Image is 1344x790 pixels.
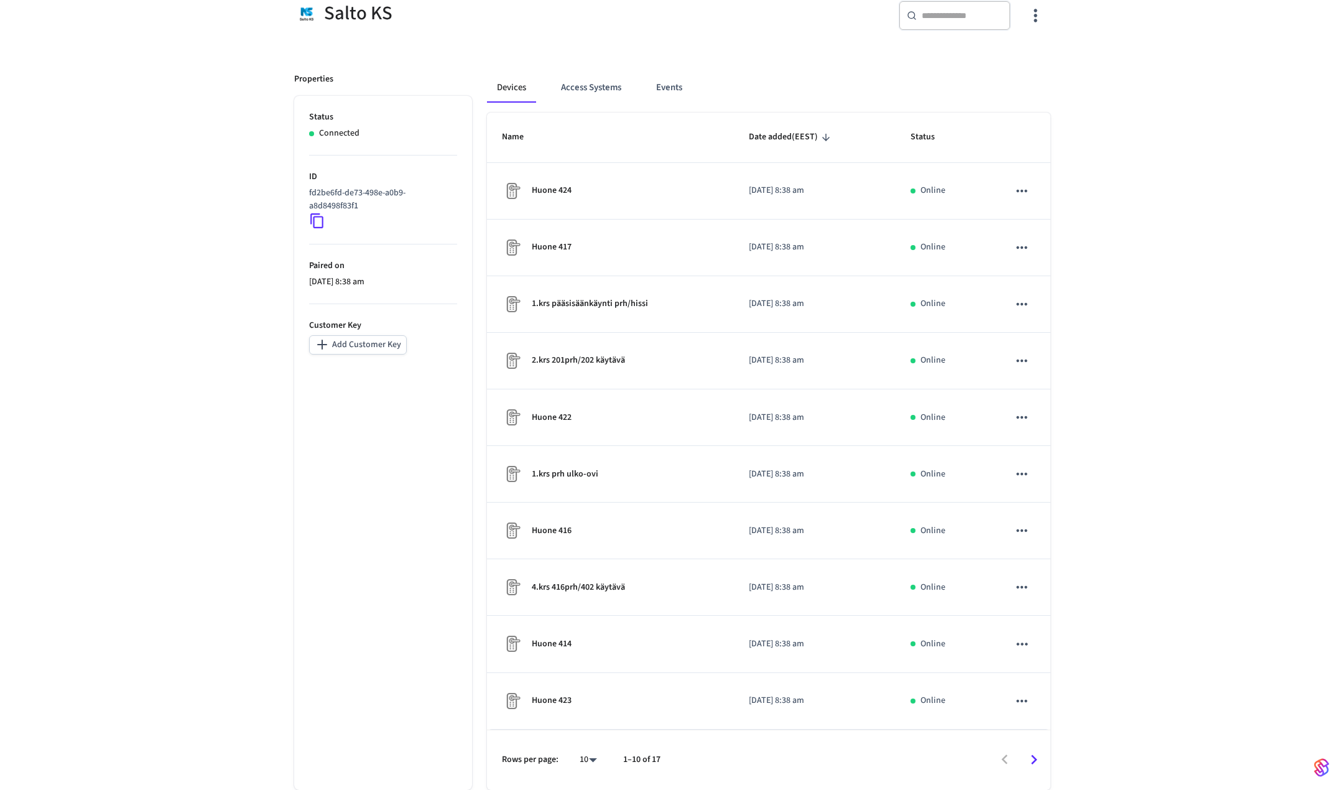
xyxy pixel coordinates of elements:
[1019,745,1049,774] button: Go to next page
[551,73,631,103] button: Access Systems
[1314,758,1329,778] img: SeamLogoGradient.69752ec5.svg
[294,1,665,26] div: Salto KS
[920,581,945,594] p: Online
[920,297,945,310] p: Online
[749,638,881,651] p: [DATE] 8:38 am
[309,276,457,289] p: [DATE] 8:38 am
[920,524,945,537] p: Online
[749,241,881,254] p: [DATE] 8:38 am
[502,128,540,147] span: Name
[487,113,1050,730] table: sticky table
[749,411,881,424] p: [DATE] 8:38 am
[502,181,522,201] img: Placeholder Lock Image
[646,73,692,103] button: Events
[532,184,572,197] p: Huone 424
[502,238,522,258] img: Placeholder Lock Image
[502,294,522,314] img: Placeholder Lock Image
[749,694,881,707] p: [DATE] 8:38 am
[309,111,457,124] p: Status
[309,335,407,355] button: Add Customer Key
[920,638,945,651] p: Online
[749,524,881,537] p: [DATE] 8:38 am
[920,468,945,481] p: Online
[532,354,625,367] p: 2.krs 201prh/202 käytävä
[309,187,452,213] p: fd2be6fd-de73-498e-a0b9-a8d8498f83f1
[502,464,522,484] img: Placeholder Lock Image
[623,753,660,766] p: 1–10 of 17
[749,128,834,147] span: Date added(EEST)
[920,694,945,707] p: Online
[532,638,572,651] p: Huone 414
[502,753,558,766] p: Rows per page:
[749,581,881,594] p: [DATE] 8:38 am
[502,351,522,371] img: Placeholder Lock Image
[487,73,1050,103] div: connected account tabs
[911,128,951,147] span: Status
[502,691,522,711] img: Placeholder Lock Image
[294,73,333,86] p: Properties
[502,407,522,427] img: Placeholder Lock Image
[532,524,572,537] p: Huone 416
[532,694,572,707] p: Huone 423
[749,354,881,367] p: [DATE] 8:38 am
[532,581,625,594] p: 4.krs 416prh/402 käytävä
[309,259,457,272] p: Paired on
[749,297,881,310] p: [DATE] 8:38 am
[920,184,945,197] p: Online
[309,170,457,184] p: ID
[532,411,572,424] p: Huone 422
[573,751,603,769] div: 10
[487,73,536,103] button: Devices
[920,241,945,254] p: Online
[502,577,522,597] img: Placeholder Lock Image
[532,297,648,310] p: 1.krs pääsisäänkäynti prh/hissi
[309,319,457,332] p: Customer Key
[920,411,945,424] p: Online
[532,241,572,254] p: Huone 417
[749,468,881,481] p: [DATE] 8:38 am
[294,1,319,26] img: Salto KS Logo
[749,184,881,197] p: [DATE] 8:38 am
[920,354,945,367] p: Online
[502,634,522,654] img: Placeholder Lock Image
[532,468,598,481] p: 1.krs prh ulko-ovi
[319,127,359,140] p: Connected
[502,521,522,541] img: Placeholder Lock Image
